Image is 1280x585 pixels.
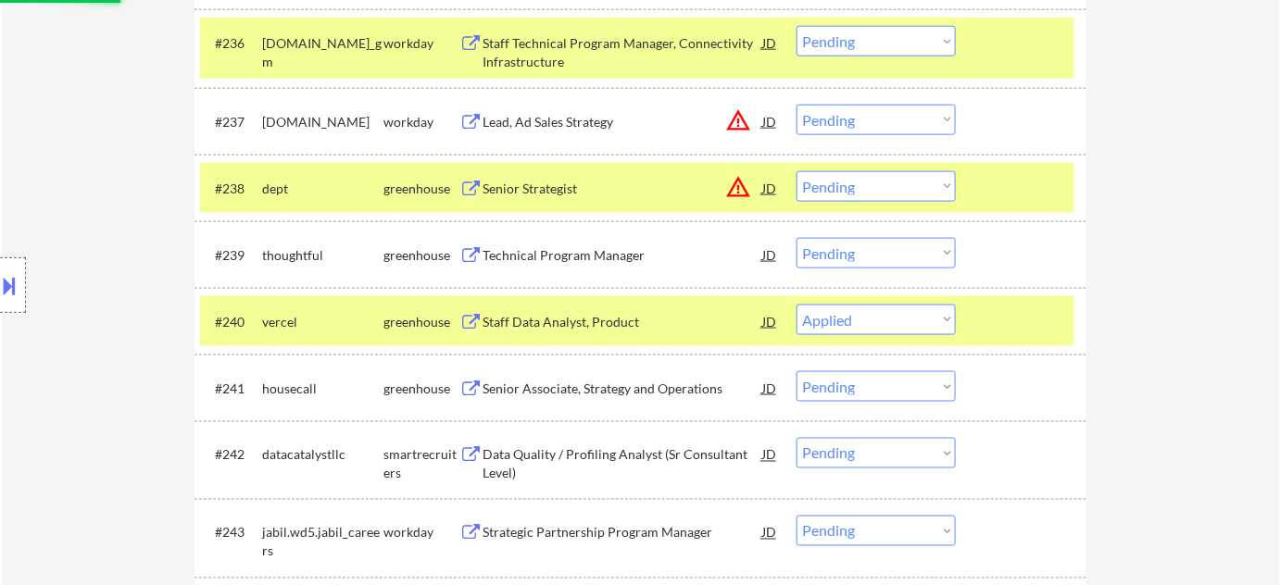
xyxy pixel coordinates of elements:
div: #237 [215,113,247,131]
div: Staff Data Analyst, Product [483,313,762,331]
button: warning_amber [725,107,751,133]
div: jabil.wd5.jabil_careers [262,524,383,560]
div: Senior Associate, Strategy and Operations [483,380,762,398]
div: greenhouse [383,313,459,331]
div: Strategic Partnership Program Manager [483,524,762,542]
div: smartrecruiters [383,446,459,482]
div: JD [760,26,779,59]
div: Senior Strategist [483,180,762,198]
div: workday [383,34,459,53]
div: JD [760,305,779,338]
div: Staff Technical Program Manager, Connectivity Infrastructure [483,34,762,70]
div: Lead, Ad Sales Strategy [483,113,762,131]
div: JD [760,438,779,471]
div: workday [383,113,459,131]
div: JD [760,171,779,205]
div: greenhouse [383,246,459,265]
div: JD [760,371,779,405]
div: JD [760,238,779,271]
div: greenhouse [383,180,459,198]
div: [DOMAIN_NAME] [262,113,383,131]
div: [DOMAIN_NAME]_gm [262,34,383,70]
button: warning_amber [725,174,751,200]
div: JD [760,516,779,549]
div: Data Quality / Profiling Analyst (Sr Consultant Level) [483,446,762,482]
div: #236 [215,34,247,53]
div: greenhouse [383,380,459,398]
div: Technical Program Manager [483,246,762,265]
div: JD [760,105,779,138]
div: workday [383,524,459,542]
div: #243 [215,524,247,542]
